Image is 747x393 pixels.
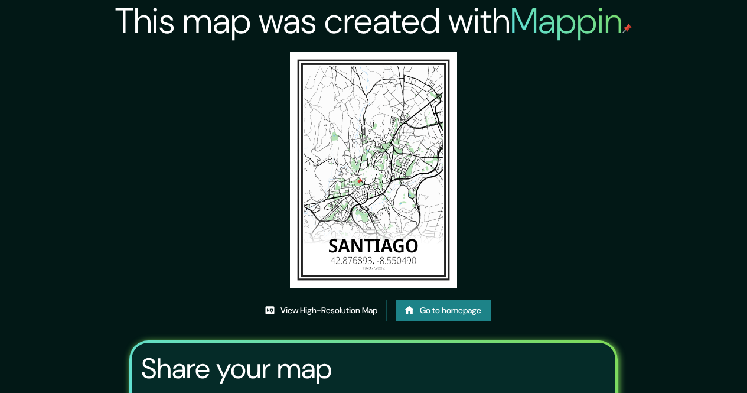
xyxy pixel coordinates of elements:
[622,24,632,33] img: mappin-pin
[642,347,734,380] iframe: Help widget launcher
[141,352,332,385] h3: Share your map
[396,300,491,321] a: Go to homepage
[257,300,387,321] a: View High-Resolution Map
[290,52,456,288] img: created-map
